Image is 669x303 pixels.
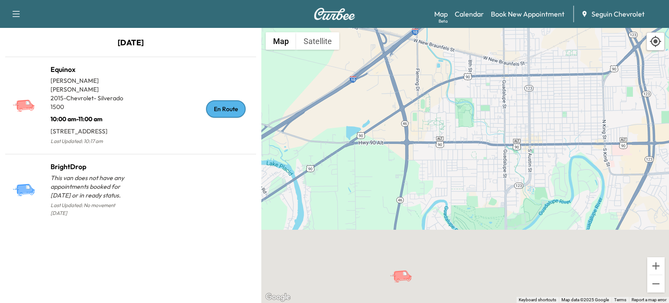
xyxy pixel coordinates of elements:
p: 10:00 am - 11:00 am [51,111,131,123]
button: Zoom out [647,275,665,293]
a: Report a map error [632,297,666,302]
h1: Equinox [51,64,131,75]
img: Google [264,292,292,303]
a: Open this area in Google Maps (opens a new window) [264,292,292,303]
p: 2015 - Chevrolet - Silverado 1500 [51,94,131,111]
p: Last Updated: No movement [DATE] [51,200,131,219]
a: Book New Appointment [491,9,564,19]
span: Seguin Chevrolet [591,9,645,19]
div: En Route [206,100,246,118]
button: Keyboard shortcuts [519,297,556,303]
div: Recenter map [646,32,665,51]
gmp-advanced-marker: Equinox [389,261,420,276]
p: [STREET_ADDRESS] [51,123,131,136]
a: MapBeta [434,9,448,19]
p: [PERSON_NAME] [PERSON_NAME] [51,76,131,94]
img: Curbee Logo [314,8,355,20]
p: Last Updated: 10:17 am [51,136,131,147]
button: Show street map [266,32,296,50]
a: Calendar [455,9,484,19]
h1: BrightDrop [51,161,131,172]
button: Show satellite imagery [296,32,339,50]
button: Zoom in [647,257,665,275]
p: This van does not have any appointments booked for [DATE] or in ready status. [51,174,131,200]
span: Map data ©2025 Google [561,297,609,302]
div: Beta [439,18,448,24]
a: Terms (opens in new tab) [614,297,626,302]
